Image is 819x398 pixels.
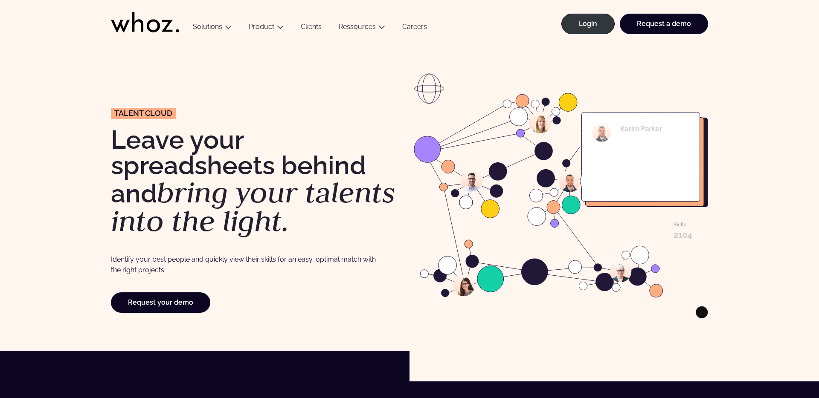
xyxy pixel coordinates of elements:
[111,127,405,236] h1: Leave your spreadsheets behind and
[114,110,172,117] span: Talent Cloud
[561,14,615,34] a: Login
[111,173,395,240] em: bring your talents into the light.
[240,23,292,34] button: Product
[292,23,330,34] a: Clients
[330,23,394,34] button: Ressources
[111,292,210,313] a: Request your demo
[620,14,708,34] a: Request a demo
[249,23,274,31] a: Product
[184,23,240,34] button: Solutions
[111,254,376,276] p: Identify your best people and quickly view their skills for an easy, optimal match with the right...
[394,23,436,34] a: Careers
[339,23,376,31] a: Ressources
[763,342,807,386] iframe: Chatbot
